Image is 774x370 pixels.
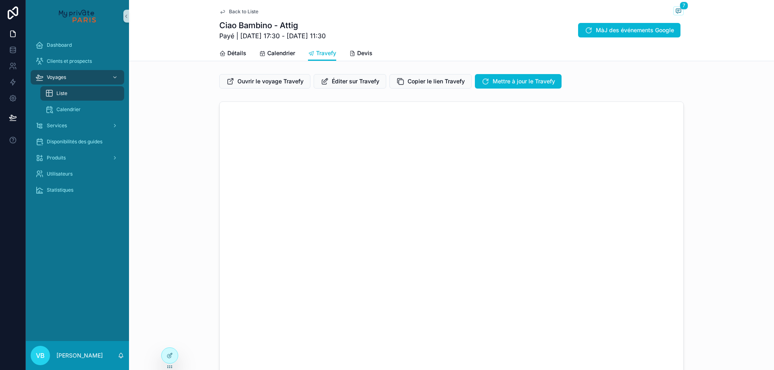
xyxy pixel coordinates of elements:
button: Copier le lien Travefy [389,74,472,89]
a: Voyages [31,70,124,85]
a: Utilisateurs [31,167,124,181]
a: Calendrier [259,46,295,62]
a: Devis [349,46,372,62]
p: [PERSON_NAME] [56,351,103,360]
span: Statistiques [47,187,73,193]
span: VB [36,351,45,360]
button: MàJ des événements Google [578,23,680,37]
span: Disponibilités des guides [47,138,102,145]
button: Ouvrir le voyage Travefy [219,74,310,89]
a: Back to Liste [219,8,258,15]
span: Payé | [DATE] 17:30 - [DATE] 11:30 [219,31,326,41]
div: scrollable content [26,32,129,208]
a: Statistiques [31,183,124,197]
a: Clients et prospects [31,54,124,68]
span: Éditer sur Travefy [332,77,379,85]
span: Dashboard [47,42,72,48]
span: Détails [227,49,246,57]
span: Travefy [316,49,336,57]
a: Travefy [308,46,336,61]
a: Services [31,118,124,133]
span: Clients et prospects [47,58,92,64]
span: Utilisateurs [47,171,73,177]
a: Détails [219,46,246,62]
span: 7 [680,2,688,10]
span: Devis [357,49,372,57]
span: Mettre à jour le Travefy [493,77,555,85]
button: Mettre à jour le Travefy [475,74,562,89]
a: Calendrier [40,102,124,117]
span: Voyages [47,74,66,81]
a: Disponibilités des guides [31,134,124,149]
a: Produits [31,151,124,165]
span: Calendrier [56,106,81,113]
img: App logo [59,10,96,23]
span: Produits [47,155,66,161]
a: Dashboard [31,38,124,52]
h1: Ciao Bambino - Attig [219,20,326,31]
span: Calendrier [267,49,295,57]
span: MàJ des événements Google [596,26,674,34]
button: Éditer sur Travefy [314,74,386,89]
a: Liste [40,86,124,101]
span: Copier le lien Travefy [408,77,465,85]
span: Back to Liste [229,8,258,15]
span: Ouvrir le voyage Travefy [237,77,304,85]
button: 7 [673,6,684,17]
span: Liste [56,90,67,97]
span: Services [47,122,67,129]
